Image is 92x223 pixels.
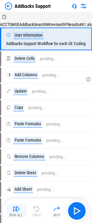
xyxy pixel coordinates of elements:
[13,153,45,160] div: Remove Columns
[15,3,51,9] div: Addbacks Support
[9,213,23,217] div: Run All
[32,89,49,94] div: pending...
[72,206,82,216] img: Main button
[86,77,91,82] svg: Adding a column to match the table structure of the Addbacks review file
[5,2,12,10] img: Back
[13,88,28,95] div: Update
[40,57,57,61] div: pending...
[6,32,86,46] div: Addbacks Support Workflow for each GE Coding
[13,120,42,128] div: Paste Formulas
[13,169,37,177] div: Delete Sheet
[28,106,46,110] div: pending...
[41,171,59,175] div: pending...
[7,204,26,218] button: Run All
[13,32,44,39] div: User information
[47,204,66,218] button: Skip
[53,213,61,217] div: Skip
[13,71,38,79] div: Add Columns
[80,2,87,10] img: Settings menu
[37,187,54,192] div: pending...
[13,205,20,212] img: Run All
[13,55,36,62] div: Delete Cells
[13,104,24,111] div: Copy
[72,4,77,8] img: Support
[13,137,42,144] div: Paste Formulas
[49,155,66,159] div: pending...
[13,186,33,193] div: Add Sheet
[42,73,60,77] div: pending...
[46,138,63,143] div: pending...
[53,205,60,212] img: Skip
[46,122,63,126] div: pending...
